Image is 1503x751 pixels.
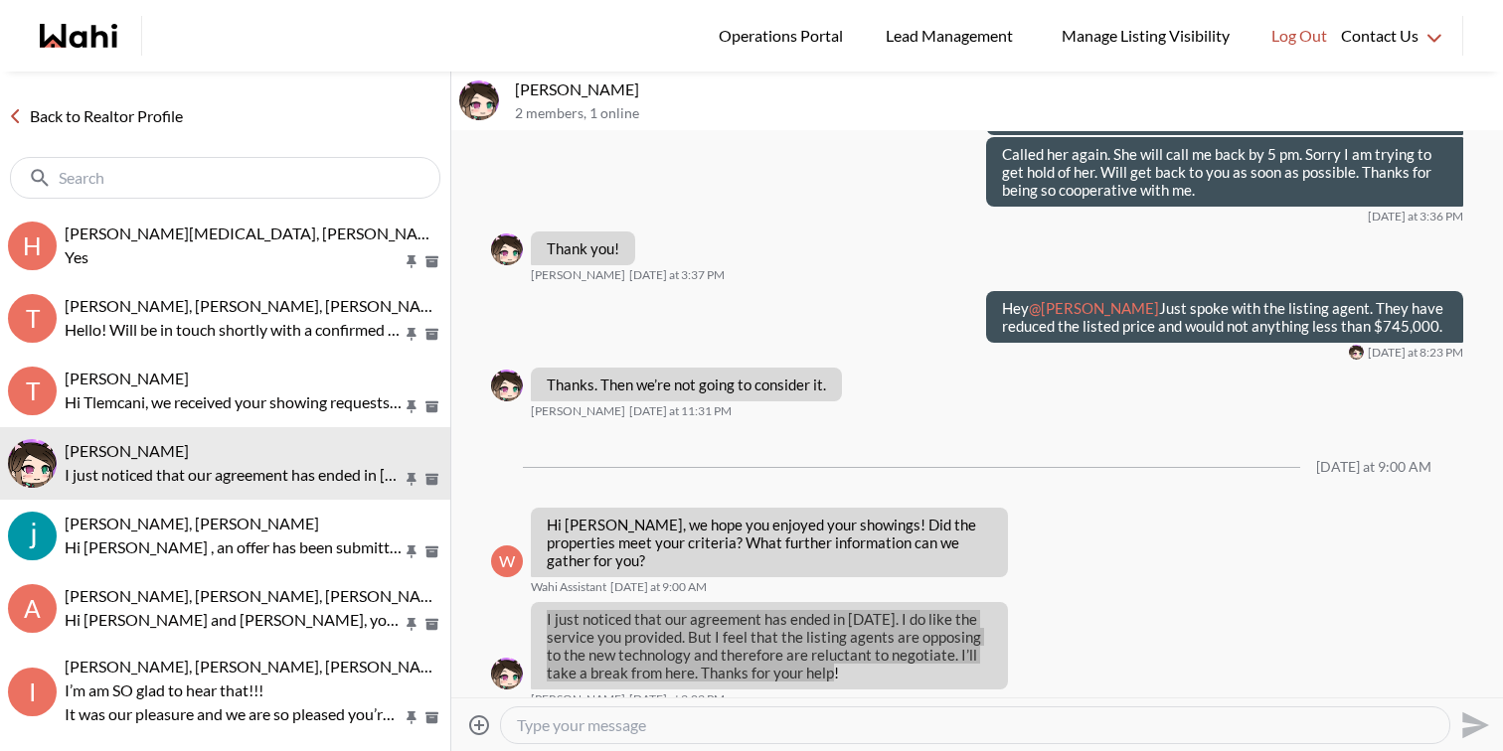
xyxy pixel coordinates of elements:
[65,702,403,726] p: It was our pleasure and we are so pleased you’re happy!
[491,370,523,401] div: liuhong chen
[547,516,992,569] p: Hi [PERSON_NAME], we hope you enjoyed your showings! Did the properties meet your criteria? What ...
[629,691,725,707] time: 2025-10-08T19:03:31.472Z
[65,245,403,269] p: Yes
[1002,145,1447,199] p: Called her again. She will call me back by 5 pm. Sorry I am trying to get hold of her. Will get b...
[1271,23,1327,49] span: Log Out
[65,608,403,632] p: Hi [PERSON_NAME] and [PERSON_NAME], you just saved [STREET_ADDRESS]. Would you like to book a sho...
[1349,345,1364,360] div: liuhong chen
[8,222,57,270] div: H
[421,253,442,270] button: Archive
[531,267,625,283] span: [PERSON_NAME]
[40,24,117,48] a: Wahi homepage
[547,239,619,257] p: Thank you!
[547,610,992,681] p: I just noticed that our agreement has ended in [DATE]. I do like the service you provided. But I ...
[421,471,442,488] button: Archive
[403,326,420,343] button: Pin
[65,318,403,342] p: Hello! Will be in touch shortly with a confirmed showing schedule for you
[8,668,57,716] div: I
[65,296,449,315] span: [PERSON_NAME], [PERSON_NAME], [PERSON_NAME]
[65,441,189,460] span: [PERSON_NAME]
[1002,299,1447,335] p: Hey Just spoke with the listing agent. They have reduced the listed price and would not anything ...
[459,80,499,120] img: l
[1368,209,1463,225] time: 2025-10-07T19:36:16.659Z
[8,439,57,488] img: l
[403,709,420,726] button: Pin
[531,403,625,419] span: [PERSON_NAME]
[491,545,523,577] div: W
[491,233,523,265] div: liuhong chen
[531,579,606,595] span: Wahi Assistant
[1368,345,1463,361] time: 2025-10-08T00:23:17.810Z
[403,543,420,560] button: Pin
[491,233,523,265] img: l
[8,294,57,343] div: T
[491,658,523,689] img: l
[65,657,580,676] span: [PERSON_NAME], [PERSON_NAME], [PERSON_NAME], [PERSON_NAME]
[421,616,442,633] button: Archive
[65,535,403,559] p: Hi [PERSON_NAME] , an offer has been submitted for [STREET_ADDRESS]. If you’re still interested i...
[65,224,446,242] span: [PERSON_NAME][MEDICAL_DATA], [PERSON_NAME]
[8,512,57,560] img: S
[515,105,1495,122] p: 2 members , 1 online
[610,579,707,595] time: 2025-10-08T13:00:12.174Z
[491,370,523,401] img: l
[8,584,57,633] div: A
[421,326,442,343] button: Archive
[65,514,319,532] span: [PERSON_NAME], [PERSON_NAME]
[1029,299,1159,317] span: @[PERSON_NAME]
[1316,459,1431,476] div: [DATE] at 9:00 AM
[65,390,403,414] p: Hi Tlemcani, we received your showing requests - exciting 🎉 . We will be in touch shortly.
[8,367,57,415] div: T
[547,375,826,393] p: Thanks. Then we’re not going to consider it.
[515,79,1495,99] p: [PERSON_NAME]
[65,369,189,387] span: [PERSON_NAME]
[886,23,1020,49] span: Lead Management
[629,403,732,419] time: 2025-10-08T03:31:42.602Z
[719,23,850,49] span: Operations Portal
[403,398,420,415] button: Pin
[629,267,725,283] time: 2025-10-07T19:37:00.658Z
[531,691,625,707] span: [PERSON_NAME]
[403,616,420,633] button: Pin
[65,463,403,487] p: I just noticed that our agreement has ended in [DATE]. I do like the service you provided. But I ...
[459,80,499,120] div: liuhong chen, Faraz
[517,715,1433,735] textarea: Type your message
[8,439,57,488] div: liuhong chen, Faraz
[491,658,523,689] div: liuhong chen
[1349,345,1364,360] img: l
[403,471,420,488] button: Pin
[421,709,442,726] button: Archive
[65,678,403,702] p: I’m am SO glad to hear that!!!
[8,512,57,560] div: Souhel Bally, Faraz
[421,543,442,560] button: Archive
[403,253,420,270] button: Pin
[1450,702,1495,747] button: Send
[65,586,449,605] span: [PERSON_NAME], [PERSON_NAME], [PERSON_NAME]
[1056,23,1236,49] span: Manage Listing Visibility
[421,398,442,415] button: Archive
[59,168,396,188] input: Search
